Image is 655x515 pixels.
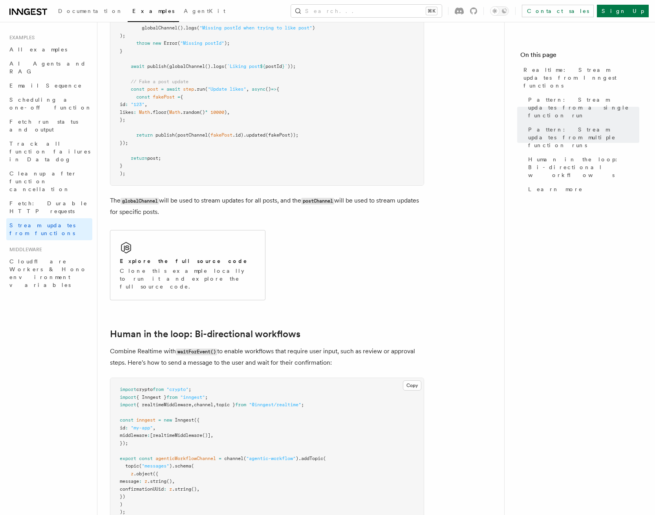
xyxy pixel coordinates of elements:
[525,122,639,152] a: Pattern: Stream updates from multiple function runs
[153,425,156,431] span: ,
[210,433,213,438] span: ,
[166,110,169,115] span: (
[136,132,153,138] span: return
[139,456,153,461] span: const
[213,402,216,407] span: ,
[9,200,88,214] span: Fetch: Durable HTTP requests
[523,66,639,89] span: Realtime: Stream updates from Inngest functions
[172,463,191,469] span: .schema
[243,132,265,138] span: .updated
[194,402,213,407] span: channel
[125,425,128,431] span: :
[120,257,248,265] h2: Explore the full source code
[180,40,224,46] span: "Missing postId"
[9,119,78,133] span: Fetch run status and output
[120,433,147,438] span: middleware
[172,478,175,484] span: ,
[525,182,639,196] a: Learn more
[265,132,298,138] span: (fakePost));
[197,486,199,492] span: ,
[58,8,123,14] span: Documentation
[125,102,128,107] span: :
[520,50,639,63] h4: On this page
[136,394,166,400] span: { Inngest }
[6,247,42,253] span: Middleware
[110,329,300,340] a: Human in the loop: Bi-directional workflows
[6,196,92,218] a: Fetch: Durable HTTP requests
[227,110,230,115] span: ,
[9,82,82,89] span: Email Sequence
[180,110,199,115] span: .random
[131,64,145,69] span: await
[271,86,276,92] span: =>
[131,102,145,107] span: "123"
[161,86,164,92] span: =
[131,79,188,84] span: // Fake a post update
[139,110,150,115] span: Math
[150,110,166,115] span: .floor
[296,456,298,461] span: )
[180,94,183,100] span: {
[301,402,304,407] span: ;
[153,471,158,477] span: ({
[110,195,424,217] p: The will be used to stream updates for all posts, and the will be used to stream updates for spec...
[235,402,246,407] span: from
[252,86,265,92] span: async
[301,198,334,205] code: postChannel
[120,417,134,423] span: const
[522,5,594,17] a: Contact sales
[249,402,301,407] span: "@inngest/realtime"
[120,509,125,515] span: );
[147,86,158,92] span: post
[6,79,92,93] a: Email Sequence
[120,163,123,168] span: }
[176,349,217,355] code: waitForEvent()
[197,25,199,31] span: (
[169,463,172,469] span: )
[136,387,153,392] span: crypto
[199,25,312,31] span: "Missing postId when trying to like post"
[136,402,191,407] span: { realtimeMiddleware
[120,110,134,115] span: likes
[166,394,177,400] span: from
[132,8,174,14] span: Examples
[120,394,136,400] span: import
[210,64,224,69] span: .logs
[210,132,232,138] span: fakePost
[9,170,77,192] span: Cleanup after function cancellation
[208,132,210,138] span: (
[142,25,177,31] span: globalChannel
[164,40,177,46] span: Error
[528,185,583,193] span: Learn more
[131,155,147,161] span: return
[120,387,136,392] span: import
[145,102,147,107] span: ,
[136,18,150,23] span: await
[224,110,227,115] span: )
[175,417,194,423] span: Inngest
[205,86,208,92] span: (
[120,402,136,407] span: import
[153,387,164,392] span: from
[147,433,150,438] span: :
[120,33,125,38] span: );
[120,440,128,446] span: });
[216,402,235,407] span: topic }
[164,417,172,423] span: new
[291,5,442,17] button: Search...⌘K
[246,86,249,92] span: ,
[525,152,639,182] a: Human in the loop: Bi-directional workflows
[525,93,639,122] a: Pattern: Stream updates from a single function run
[153,433,202,438] span: realtimeMiddleware
[403,380,421,391] button: Copy
[205,394,208,400] span: ;
[53,2,128,21] a: Documentation
[121,198,159,205] code: globalChannel
[6,137,92,166] a: Track all function failures in Datadog
[323,456,326,461] span: (
[528,96,639,119] span: Pattern: Stream updates from a single function run
[191,463,194,469] span: (
[224,40,230,46] span: );
[128,2,179,22] a: Examples
[183,86,194,92] span: step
